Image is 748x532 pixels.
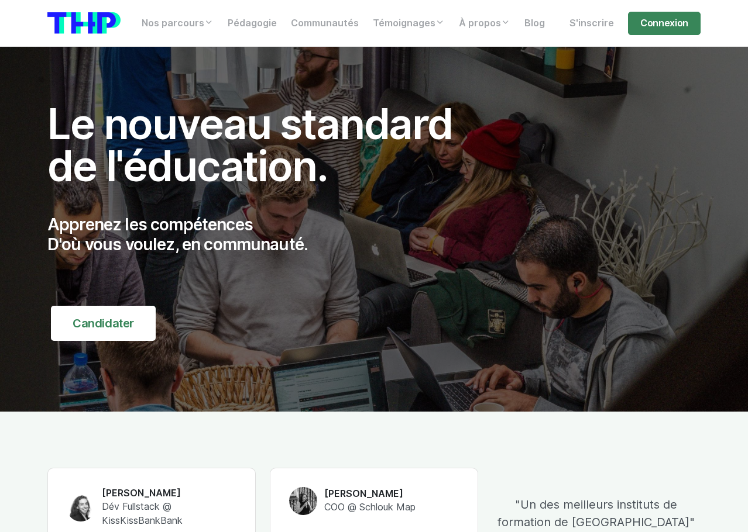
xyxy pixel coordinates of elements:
[366,12,452,35] a: Témoignages
[221,12,284,35] a: Pédagogie
[628,12,701,35] a: Connexion
[47,103,478,187] h1: Le nouveau standard de l'éducation.
[47,12,121,34] img: logo
[492,496,701,531] p: "Un des meilleurs instituts de formation de [GEOGRAPHIC_DATA]"
[452,12,517,35] a: À propos
[102,487,236,500] h6: [PERSON_NAME]
[324,488,416,500] h6: [PERSON_NAME]
[289,487,317,515] img: Melisande
[135,12,221,35] a: Nos parcours
[51,306,156,341] a: Candidater
[47,215,478,254] p: Apprenez les compétences D'où vous voulez, en communauté.
[67,493,95,521] img: Claire
[102,501,183,526] span: Dév Fullstack @ KissKissBankBank
[517,12,552,35] a: Blog
[324,502,416,513] span: COO @ Schlouk Map
[562,12,621,35] a: S'inscrire
[284,12,366,35] a: Communautés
